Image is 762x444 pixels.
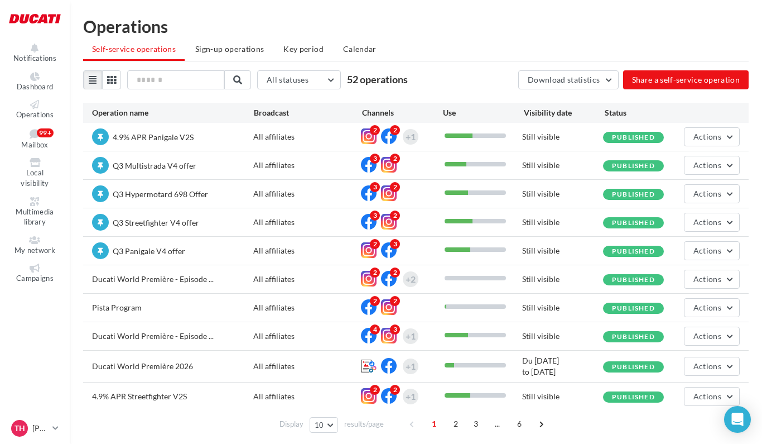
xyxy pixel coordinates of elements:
[522,302,603,313] div: Still visible
[347,73,408,85] span: 52 operations
[253,160,361,171] div: All affiliates
[15,246,55,255] span: My network
[510,415,528,433] span: 6
[283,44,324,54] span: Key period
[9,261,61,285] a: Campaigns
[113,161,196,170] span: Q3 Multistrada V4 offer
[406,129,416,145] div: +1
[522,355,603,378] div: Du [DATE] to [DATE]
[253,131,361,142] div: All affiliates
[253,274,361,285] div: All affiliates
[254,107,362,118] div: Broadcast
[315,421,324,429] span: 10
[612,393,655,401] span: Published
[684,127,740,146] button: Actions
[257,70,341,89] button: All statuses
[21,140,48,149] span: Mailbox
[370,211,380,221] div: 3
[370,182,380,192] div: 3
[13,54,56,63] span: Notifications
[16,110,54,119] span: Operations
[522,331,603,342] div: Still visible
[343,44,377,54] span: Calendar
[693,189,721,198] span: Actions
[92,331,214,341] span: Ducati World Première - Episode ...
[83,18,749,35] div: Operations
[113,189,208,199] span: Q3 Hypermotard 698 Offer
[425,415,443,433] span: 1
[113,132,194,142] span: 4.9% APR Panigale V2S
[9,195,61,229] a: Multimedia library
[390,324,400,335] div: 3
[443,107,524,118] div: Use
[522,160,603,171] div: Still visible
[390,296,400,306] div: 2
[612,362,655,371] span: Published
[279,419,303,429] span: Display
[17,82,54,91] span: Dashboard
[489,415,507,433] span: ...
[253,361,361,372] div: All affiliates
[310,417,338,433] button: 10
[693,331,721,341] span: Actions
[406,271,416,287] div: +2
[253,391,361,402] div: All affiliates
[195,44,264,54] span: Sign-up operations
[612,218,655,227] span: Published
[612,247,655,255] span: Published
[32,423,48,434] p: [PERSON_NAME]
[253,217,361,228] div: All affiliates
[684,213,740,232] button: Actions
[684,357,740,376] button: Actions
[370,324,380,335] div: 4
[21,169,49,188] span: Local visibility
[390,182,400,192] div: 2
[684,270,740,289] button: Actions
[370,385,380,395] div: 2
[612,304,655,312] span: Published
[693,392,721,401] span: Actions
[467,415,485,433] span: 3
[37,128,54,137] div: 99+
[92,303,142,312] span: Pista Program
[693,160,721,170] span: Actions
[15,423,25,434] span: TH
[9,41,61,65] button: Notifications
[522,391,603,402] div: Still visible
[693,217,721,227] span: Actions
[390,154,400,164] div: 2
[370,268,380,278] div: 2
[623,70,749,89] button: Share a self-service operation
[522,245,603,256] div: Still visible
[522,274,603,285] div: Still visible
[605,107,686,118] div: Status
[370,125,380,135] div: 2
[390,239,400,249] div: 3
[693,303,721,312] span: Actions
[253,188,361,199] div: All affiliates
[9,233,61,257] a: My network
[390,211,400,221] div: 2
[370,154,380,164] div: 3
[684,298,740,317] button: Actions
[612,332,655,341] span: Published
[344,419,384,429] span: results/page
[9,70,61,94] a: Dashboard
[406,389,416,404] div: +1
[693,132,721,141] span: Actions
[684,241,740,260] button: Actions
[9,98,61,122] a: Operations
[362,107,443,118] div: Channels
[612,190,655,198] span: Published
[16,207,54,227] span: Multimedia library
[612,133,655,141] span: Published
[253,302,361,313] div: All affiliates
[447,415,465,433] span: 2
[113,246,185,256] span: Q3 Panigale V4 offer
[693,274,721,284] span: Actions
[9,126,61,152] a: Mailbox 99+
[724,406,751,433] div: Open Intercom Messenger
[693,361,721,371] span: Actions
[370,239,380,249] div: 2
[9,418,61,439] a: TH [PERSON_NAME]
